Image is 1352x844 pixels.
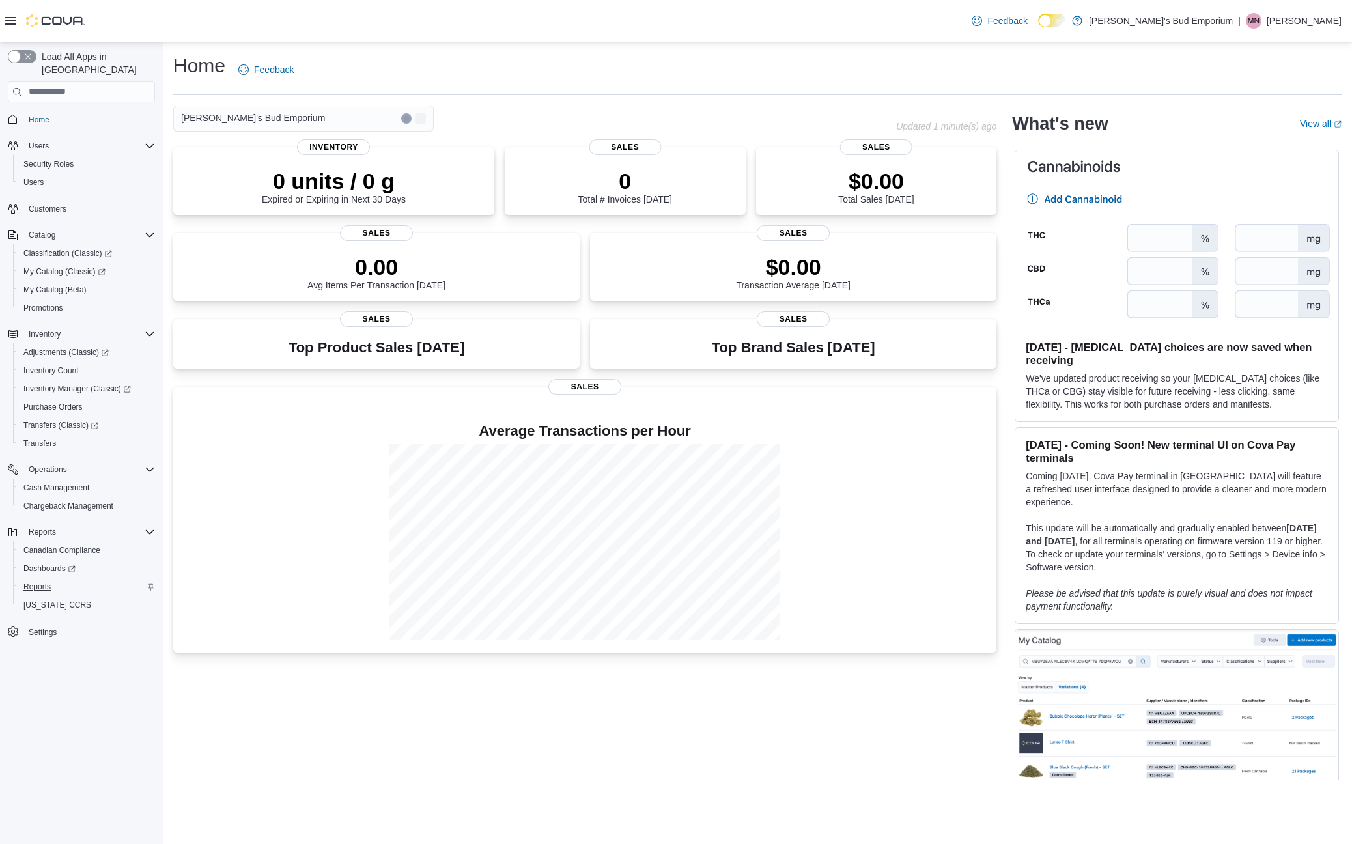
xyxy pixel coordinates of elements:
span: Dashboards [18,561,155,576]
button: Inventory [3,325,160,343]
input: Dark Mode [1038,14,1065,27]
span: Reports [18,579,155,595]
p: We've updated product receiving so your [MEDICAL_DATA] choices (like THCa or CBG) stay visible fo... [1026,372,1328,411]
svg: External link [1334,120,1342,128]
a: Cash Management [18,480,94,496]
span: Promotions [23,303,63,313]
a: Chargeback Management [18,498,119,514]
button: Customers [3,199,160,218]
em: Please be advised that this update is purely visual and does not impact payment functionality. [1026,588,1312,612]
p: 0 [578,168,672,194]
a: Inventory Count [18,363,84,378]
span: Washington CCRS [18,597,155,613]
span: Adjustments (Classic) [23,347,109,358]
span: Transfers [18,436,155,451]
h3: Top Product Sales [DATE] [289,340,464,356]
span: Dashboards [23,563,76,574]
span: Sales [589,139,661,155]
span: Inventory [29,329,61,339]
span: [US_STATE] CCRS [23,600,91,610]
a: Security Roles [18,156,79,172]
a: Reports [18,579,56,595]
span: Inventory [23,326,155,342]
span: Canadian Compliance [23,545,100,556]
p: $0.00 [736,254,851,280]
span: Catalog [29,230,55,240]
p: $0.00 [838,168,914,194]
a: Feedback [966,8,1032,34]
h3: Top Brand Sales [DATE] [712,340,875,356]
button: Canadian Compliance [13,541,160,559]
span: Adjustments (Classic) [18,345,155,360]
span: Feedback [254,63,294,76]
button: Operations [23,462,72,477]
span: Sales [340,311,413,327]
button: Users [3,137,160,155]
div: Matej Nepimach [1246,13,1261,29]
p: | [1238,13,1241,29]
a: Adjustments (Classic) [13,343,160,361]
div: Transaction Average [DATE] [736,254,851,290]
span: Sales [340,225,413,241]
span: Users [29,141,49,151]
span: Security Roles [18,156,155,172]
a: My Catalog (Classic) [18,264,111,279]
div: Total Sales [DATE] [838,168,914,204]
div: Expired or Expiring in Next 30 Days [262,168,406,204]
a: Classification (Classic) [18,246,117,261]
span: Promotions [18,300,155,316]
span: MN [1248,13,1260,29]
a: Dashboards [13,559,160,578]
span: Feedback [987,14,1027,27]
span: Home [23,111,155,128]
span: My Catalog (Beta) [23,285,87,295]
span: Reports [29,527,56,537]
span: Transfers (Classic) [18,417,155,433]
span: Classification (Classic) [23,248,112,259]
button: Chargeback Management [13,497,160,515]
img: Cova [26,14,85,27]
a: My Catalog (Beta) [18,282,92,298]
a: Feedback [233,57,299,83]
span: Sales [840,139,912,155]
p: 0 units / 0 g [262,168,406,194]
a: View allExternal link [1300,119,1342,129]
span: Chargeback Management [23,501,113,511]
a: Customers [23,201,72,217]
a: Dashboards [18,561,81,576]
p: Coming [DATE], Cova Pay terminal in [GEOGRAPHIC_DATA] will feature a refreshed user interface des... [1026,470,1328,509]
p: This update will be automatically and gradually enabled between , for all terminals operating on ... [1026,522,1328,574]
a: Promotions [18,300,68,316]
button: Reports [23,524,61,540]
span: Inventory [297,139,370,155]
span: Operations [23,462,155,477]
button: Users [23,138,54,154]
button: Catalog [23,227,61,243]
a: Classification (Classic) [13,244,160,262]
a: Transfers [18,436,61,451]
p: [PERSON_NAME]'s Bud Emporium [1089,13,1233,29]
span: Reports [23,582,51,592]
button: Inventory Count [13,361,160,380]
div: Total # Invoices [DATE] [578,168,672,204]
span: Inventory Manager (Classic) [18,381,155,397]
span: Sales [757,311,830,327]
span: Operations [29,464,67,475]
a: My Catalog (Classic) [13,262,160,281]
button: Transfers [13,434,160,453]
button: Promotions [13,299,160,317]
a: Purchase Orders [18,399,88,415]
span: My Catalog (Classic) [18,264,155,279]
button: Purchase Orders [13,398,160,416]
a: Transfers (Classic) [13,416,160,434]
span: Inventory Count [23,365,79,376]
span: [PERSON_NAME]'s Bud Emporium [181,110,325,126]
button: My Catalog (Beta) [13,281,160,299]
span: Users [23,138,155,154]
span: Users [18,175,155,190]
button: Reports [3,523,160,541]
button: Open list of options [415,113,426,124]
a: Inventory Manager (Classic) [13,380,160,398]
button: [US_STATE] CCRS [13,596,160,614]
button: Reports [13,578,160,596]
